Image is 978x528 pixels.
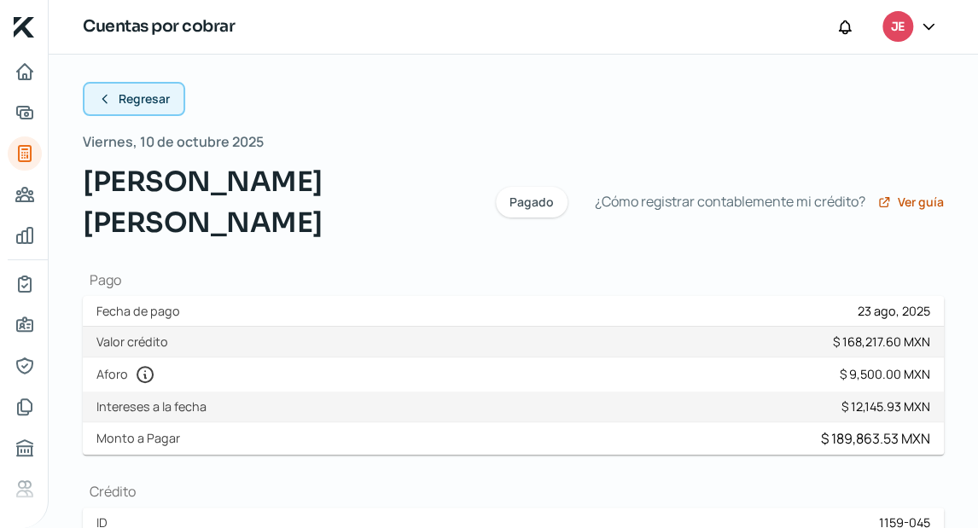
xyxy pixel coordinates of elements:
a: Adelantar facturas [8,96,42,130]
div: 23 ago, 2025 [858,303,930,319]
div: $ 12,145.93 MXN [841,398,930,415]
a: Buró de crédito [8,431,42,465]
span: JE [891,17,904,38]
h1: Cuentas por cobrar [83,15,235,39]
a: Referencias [8,472,42,506]
div: $ 189,863.53 MXN [821,429,930,448]
span: Viernes, 10 de octubre 2025 [83,130,264,154]
div: $ 168,217.60 MXN [833,334,930,350]
div: $ 9,500.00 MXN [840,366,930,382]
a: Documentos [8,390,42,424]
label: Valor crédito [96,334,175,350]
span: ¿Cómo registrar contablemente mi crédito? [595,189,865,214]
span: Regresar [119,93,170,105]
a: Inicio [8,55,42,89]
a: Mis finanzas [8,218,42,252]
span: [PERSON_NAME] [PERSON_NAME] [83,161,475,243]
h1: Pago [83,270,944,289]
a: Representantes [8,349,42,383]
label: Aforo [96,364,162,385]
span: Pagado [509,196,554,208]
a: Información general [8,308,42,342]
a: Tus créditos [8,136,42,171]
label: Intereses a la fecha [96,398,213,415]
h1: Crédito [83,482,944,501]
label: Fecha de pago [96,303,187,319]
a: Pago a proveedores [8,177,42,212]
button: Regresar [83,82,185,116]
span: Ver guía [898,196,944,208]
a: Mi contrato [8,267,42,301]
label: Monto a Pagar [96,430,187,446]
a: Ver guía [877,195,944,209]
